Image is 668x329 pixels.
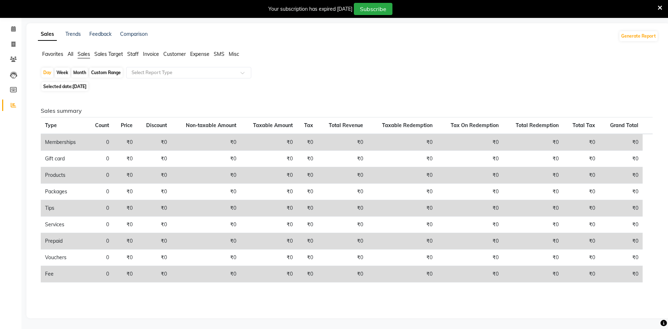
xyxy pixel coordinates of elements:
[41,217,87,233] td: Services
[437,151,503,167] td: ₹0
[171,266,240,282] td: ₹0
[297,167,317,184] td: ₹0
[241,200,297,217] td: ₹0
[619,31,658,41] button: Generate Report
[503,184,563,200] td: ₹0
[437,217,503,233] td: ₹0
[94,51,123,57] span: Sales Target
[55,68,70,78] div: Week
[143,51,159,57] span: Invoice
[73,84,86,89] span: [DATE]
[45,122,57,129] span: Type
[113,184,137,200] td: ₹0
[137,134,171,151] td: ₹0
[317,134,368,151] td: ₹0
[437,134,503,151] td: ₹0
[71,68,88,78] div: Month
[317,250,368,266] td: ₹0
[503,266,563,282] td: ₹0
[563,233,599,250] td: ₹0
[171,200,240,217] td: ₹0
[241,134,297,151] td: ₹0
[451,122,499,129] span: Tax On Redemption
[38,28,57,41] a: Sales
[95,122,109,129] span: Count
[329,122,363,129] span: Total Revenue
[171,134,240,151] td: ₹0
[599,167,643,184] td: ₹0
[317,233,368,250] td: ₹0
[241,217,297,233] td: ₹0
[437,250,503,266] td: ₹0
[171,151,240,167] td: ₹0
[253,122,293,129] span: Taxable Amount
[367,184,436,200] td: ₹0
[503,134,563,151] td: ₹0
[78,51,90,57] span: Sales
[599,200,643,217] td: ₹0
[382,122,432,129] span: Taxable Redemption
[367,167,436,184] td: ₹0
[268,5,352,13] div: Your subscription has expired [DATE]
[317,167,368,184] td: ₹0
[516,122,559,129] span: Total Redemption
[87,233,113,250] td: 0
[503,200,563,217] td: ₹0
[41,233,87,250] td: Prepaid
[304,122,313,129] span: Tax
[229,51,239,57] span: Misc
[87,134,113,151] td: 0
[41,134,87,151] td: Memberships
[41,266,87,282] td: Fee
[317,151,368,167] td: ₹0
[127,51,139,57] span: Staff
[503,250,563,266] td: ₹0
[137,250,171,266] td: ₹0
[503,167,563,184] td: ₹0
[563,217,599,233] td: ₹0
[89,31,112,37] a: Feedback
[113,167,137,184] td: ₹0
[317,184,368,200] td: ₹0
[563,184,599,200] td: ₹0
[171,250,240,266] td: ₹0
[297,184,317,200] td: ₹0
[163,51,186,57] span: Customer
[610,122,638,129] span: Grand Total
[437,184,503,200] td: ₹0
[146,122,167,129] span: Discount
[599,151,643,167] td: ₹0
[297,134,317,151] td: ₹0
[599,250,643,266] td: ₹0
[87,217,113,233] td: 0
[214,51,224,57] span: SMS
[599,266,643,282] td: ₹0
[367,217,436,233] td: ₹0
[297,217,317,233] td: ₹0
[41,151,87,167] td: Gift card
[563,200,599,217] td: ₹0
[367,266,436,282] td: ₹0
[437,200,503,217] td: ₹0
[563,250,599,266] td: ₹0
[87,250,113,266] td: 0
[317,217,368,233] td: ₹0
[137,151,171,167] td: ₹0
[297,266,317,282] td: ₹0
[41,82,88,91] span: Selected date:
[563,151,599,167] td: ₹0
[563,266,599,282] td: ₹0
[137,184,171,200] td: ₹0
[171,167,240,184] td: ₹0
[297,151,317,167] td: ₹0
[186,122,236,129] span: Non-taxable Amount
[113,233,137,250] td: ₹0
[367,134,436,151] td: ₹0
[190,51,209,57] span: Expense
[41,167,87,184] td: Products
[113,151,137,167] td: ₹0
[120,31,148,37] a: Comparison
[68,51,73,57] span: All
[137,266,171,282] td: ₹0
[297,200,317,217] td: ₹0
